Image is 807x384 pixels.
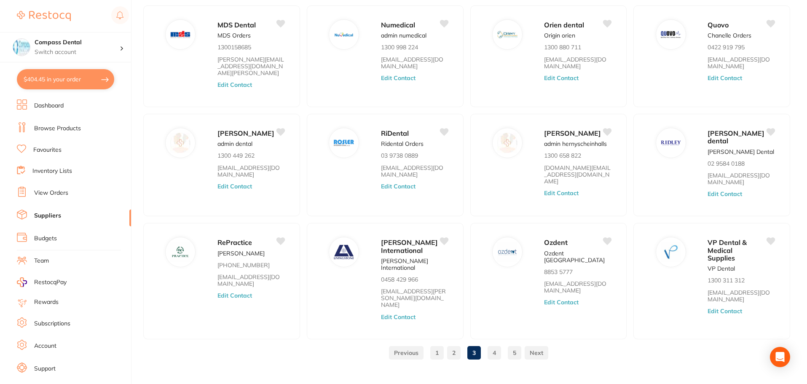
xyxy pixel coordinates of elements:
[447,344,461,361] a: 2
[381,44,418,51] p: 1300 998 224
[381,75,416,81] button: Edit Contact
[217,164,284,178] a: [EMAIL_ADDRESS][DOMAIN_NAME]
[708,148,774,155] p: [PERSON_NAME] Dental
[708,238,747,262] span: VP Dental & Medical Supplies
[708,56,775,70] a: [EMAIL_ADDRESS][DOMAIN_NAME]
[33,146,62,154] a: Favourites
[171,242,191,262] img: RePractice
[17,6,71,26] a: Restocq Logo
[544,164,611,185] a: [DOMAIN_NAME][EMAIL_ADDRESS][DOMAIN_NAME]
[381,21,415,29] span: Numedical
[381,276,418,283] p: 0458 429 966
[34,124,81,133] a: Browse Products
[17,277,67,287] a: RestocqPay
[334,24,354,45] img: Numedical
[171,24,191,45] img: MDS Dental
[708,308,742,314] button: Edit Contact
[544,140,607,147] p: admin hernyscheinhalls
[708,160,745,167] p: 02 9584 0188
[467,344,481,361] a: 3
[708,75,742,81] button: Edit Contact
[708,289,775,303] a: [EMAIL_ADDRESS][DOMAIN_NAME]
[708,277,745,284] p: 1300 311 312
[34,234,57,243] a: Budgets
[35,38,120,47] h4: Compass Dental
[217,129,274,137] span: [PERSON_NAME]
[708,129,764,145] span: [PERSON_NAME] dental
[217,21,256,29] span: MDS Dental
[13,39,30,56] img: Compass Dental
[217,44,251,51] p: 1300158685
[17,11,71,21] img: Restocq Logo
[497,133,517,153] img: Henry Schein Halas
[381,314,416,320] button: Edit Contact
[708,172,775,185] a: [EMAIL_ADDRESS][DOMAIN_NAME]
[544,250,611,263] p: Ozdent [GEOGRAPHIC_DATA]
[32,167,72,175] a: Inventory Lists
[497,24,517,45] img: Orien dental
[381,238,438,254] span: [PERSON_NAME] International
[217,32,251,39] p: MDS Orders
[381,258,448,271] p: [PERSON_NAME] International
[34,278,67,287] span: RestocqPay
[708,191,742,197] button: Edit Contact
[35,48,120,56] p: Switch account
[708,265,735,272] p: VP Dental
[217,152,255,159] p: 1300 449 262
[381,56,448,70] a: [EMAIL_ADDRESS][DOMAIN_NAME]
[381,183,416,190] button: Edit Contact
[17,69,114,89] button: $404.45 in your order
[381,140,424,147] p: Ridental Orders
[544,280,611,294] a: [EMAIL_ADDRESS][DOMAIN_NAME]
[708,21,729,29] span: Quovo
[217,274,284,287] a: [EMAIL_ADDRESS][DOMAIN_NAME]
[217,238,252,247] span: RePractice
[661,242,681,262] img: VP Dental & Medical Supplies
[34,298,59,306] a: Rewards
[381,164,448,178] a: [EMAIL_ADDRESS][DOMAIN_NAME]
[34,320,70,328] a: Subscriptions
[217,250,265,257] p: [PERSON_NAME]
[34,365,56,373] a: Support
[544,269,573,275] p: 8853 5777
[17,277,27,287] img: RestocqPay
[544,56,611,70] a: [EMAIL_ADDRESS][DOMAIN_NAME]
[770,347,790,367] div: Open Intercom Messenger
[708,32,751,39] p: Chanelle Orders
[217,81,252,88] button: Edit Contact
[34,342,56,350] a: Account
[544,129,601,137] span: [PERSON_NAME]
[544,190,579,196] button: Edit Contact
[497,242,517,262] img: Ozdent
[217,262,270,269] p: [PHONE_NUMBER]
[217,140,252,147] p: admin dental
[661,133,681,153] img: Ridley dental
[217,183,252,190] button: Edit Contact
[381,152,418,159] p: 03 9738 0889
[544,75,579,81] button: Edit Contact
[334,133,354,153] img: RiDental
[381,288,448,308] a: [EMAIL_ADDRESS][PERSON_NAME][DOMAIN_NAME]
[544,299,579,306] button: Edit Contact
[171,133,191,153] img: Adam Dental
[544,44,581,51] p: 1300 880 711
[544,238,568,247] span: Ozdent
[661,24,681,45] img: Quovo
[544,152,581,159] p: 1300 658 822
[34,189,68,197] a: View Orders
[544,32,575,39] p: Origin orien
[508,344,521,361] a: 5
[34,212,61,220] a: Suppliers
[381,32,426,39] p: admin numedical
[217,292,252,299] button: Edit Contact
[488,344,501,361] a: 4
[544,21,584,29] span: Orien dental
[34,257,49,265] a: Team
[708,44,745,51] p: 0422 919 795
[430,344,444,361] a: 1
[334,242,354,262] img: Livingstone International
[34,102,64,110] a: Dashboard
[217,56,284,76] a: [PERSON_NAME][EMAIL_ADDRESS][DOMAIN_NAME][PERSON_NAME]
[381,129,409,137] span: RiDental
